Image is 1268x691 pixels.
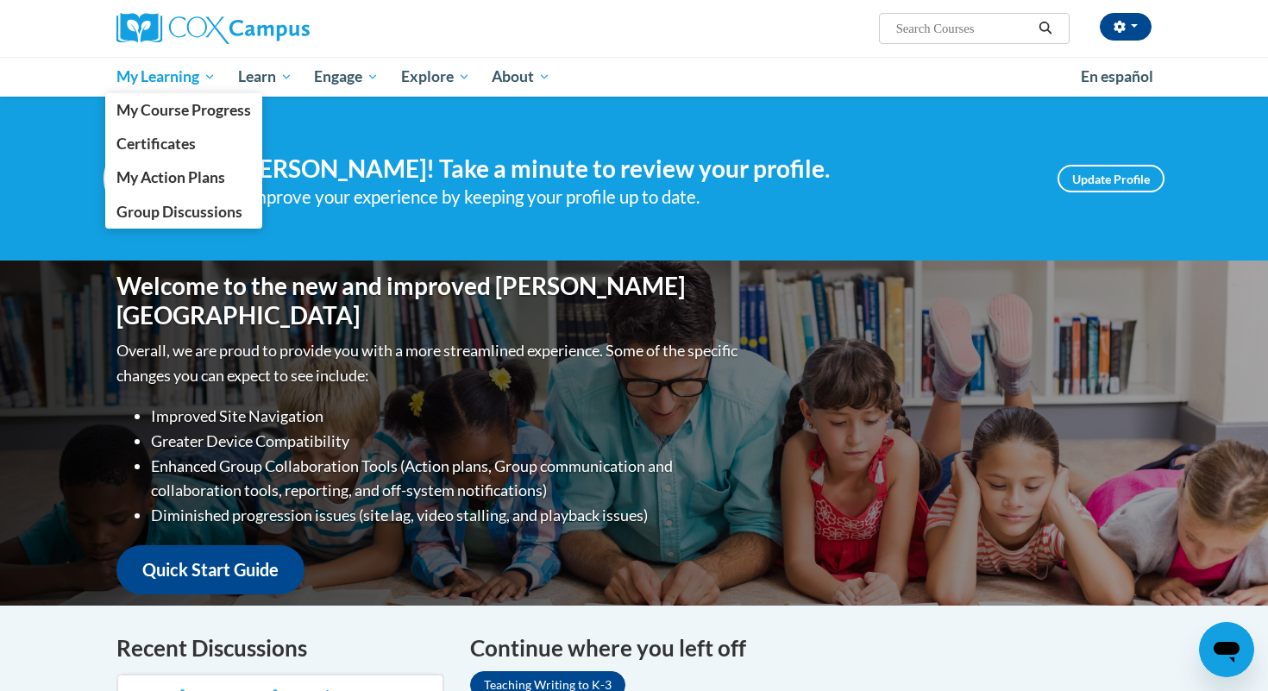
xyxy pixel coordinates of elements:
a: Quick Start Guide [116,545,304,594]
iframe: Button to launch messaging window [1199,622,1254,677]
span: About [492,66,550,87]
span: Engage [314,66,379,87]
a: My Course Progress [105,93,262,127]
button: Search [1033,18,1058,39]
span: Explore [401,66,470,87]
a: Update Profile [1058,165,1164,192]
span: Certificates [116,135,196,153]
li: Greater Device Compatibility [151,429,742,454]
a: Explore [390,57,481,97]
span: Group Discussions [116,203,242,221]
span: My Action Plans [116,168,225,186]
input: Search Courses [895,18,1033,39]
a: En español [1070,59,1164,95]
h4: Recent Discussions [116,631,444,665]
a: Certificates [105,127,262,160]
li: Enhanced Group Collaboration Tools (Action plans, Group communication and collaboration tools, re... [151,454,742,504]
div: Main menu [91,57,1177,97]
a: Learn [227,57,304,97]
span: My Learning [116,66,216,87]
div: Help improve your experience by keeping your profile up to date. [207,183,1032,211]
h1: Welcome to the new and improved [PERSON_NAME][GEOGRAPHIC_DATA] [116,272,742,330]
span: My Course Progress [116,101,251,119]
span: Learn [238,66,292,87]
a: Engage [303,57,390,97]
img: Cox Campus [116,13,310,44]
img: Profile Image [104,140,181,217]
button: Account Settings [1100,13,1152,41]
a: Group Discussions [105,195,262,229]
a: Cox Campus [116,13,444,44]
a: My Action Plans [105,160,262,194]
span: En español [1081,67,1153,85]
li: Improved Site Navigation [151,404,742,429]
a: About [481,57,562,97]
p: Overall, we are proud to provide you with a more streamlined experience. Some of the specific cha... [116,338,742,388]
h4: Continue where you left off [470,631,1152,665]
li: Diminished progression issues (site lag, video stalling, and playback issues) [151,503,742,528]
a: My Learning [105,57,227,97]
h4: Hi [PERSON_NAME]! Take a minute to review your profile. [207,154,1032,184]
